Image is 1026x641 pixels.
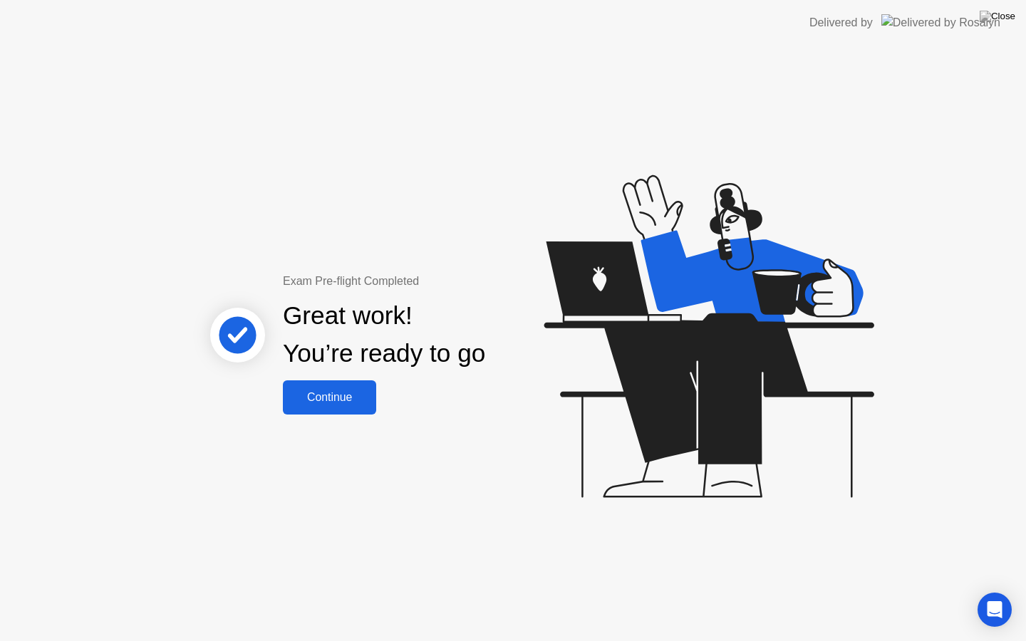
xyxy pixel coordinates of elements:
button: Continue [283,380,376,415]
div: Open Intercom Messenger [978,593,1012,627]
div: Delivered by [809,14,873,31]
img: Delivered by Rosalyn [881,14,1000,31]
img: Close [980,11,1015,22]
div: Continue [287,391,372,404]
div: Exam Pre-flight Completed [283,273,577,290]
div: Great work! You’re ready to go [283,297,485,372]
